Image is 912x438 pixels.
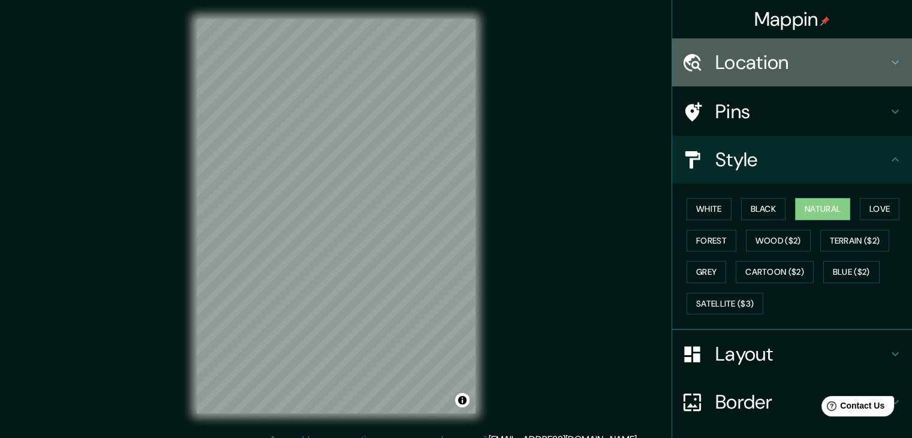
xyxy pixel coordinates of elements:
[715,390,888,414] h4: Border
[715,148,888,172] h4: Style
[805,391,899,425] iframe: Help widget launcher
[687,230,736,252] button: Forest
[672,330,912,378] div: Layout
[672,378,912,426] div: Border
[820,16,830,26] img: pin-icon.png
[687,261,726,283] button: Grey
[455,393,469,407] button: Toggle attribution
[687,198,732,220] button: White
[672,38,912,86] div: Location
[754,7,830,31] h4: Mappin
[715,342,888,366] h4: Layout
[741,198,786,220] button: Black
[795,198,850,220] button: Natural
[823,261,880,283] button: Blue ($2)
[672,136,912,184] div: Style
[672,88,912,136] div: Pins
[715,50,888,74] h4: Location
[715,100,888,124] h4: Pins
[197,19,475,413] canvas: Map
[746,230,811,252] button: Wood ($2)
[820,230,890,252] button: Terrain ($2)
[860,198,899,220] button: Love
[687,293,763,315] button: Satellite ($3)
[736,261,814,283] button: Cartoon ($2)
